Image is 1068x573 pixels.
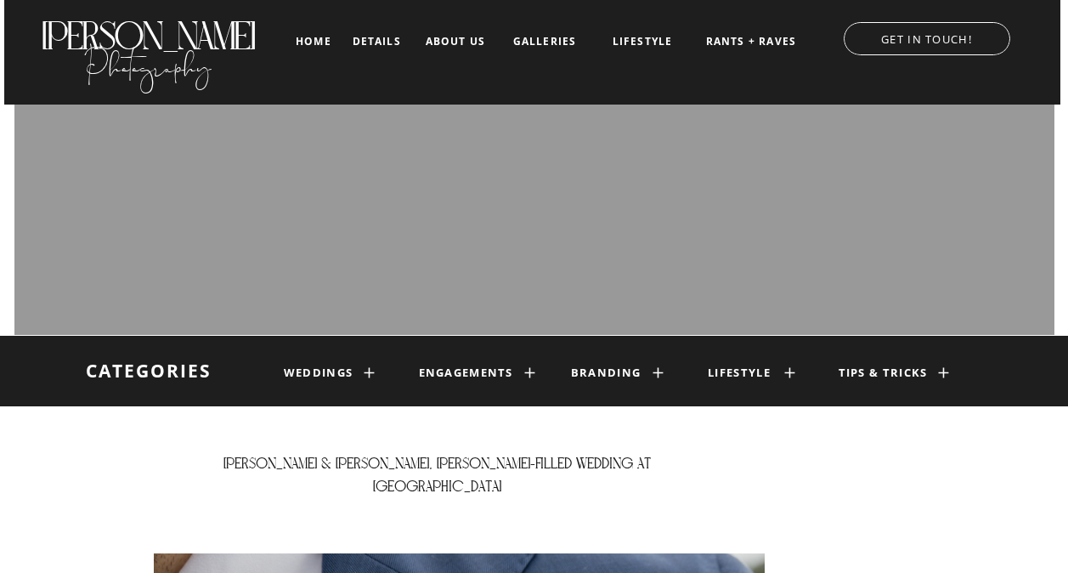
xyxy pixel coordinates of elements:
[827,28,1027,45] a: GET IN TOUCH!
[704,36,799,48] a: RANTS + RAVES
[600,36,686,48] a: LIFESTYLE
[510,36,580,48] a: galleries
[294,36,334,47] a: home
[700,366,779,380] a: lifestyle
[39,33,257,89] a: Photography
[570,366,642,380] a: branding
[283,366,354,380] a: weddings
[421,36,491,48] a: about us
[39,14,257,42] a: [PERSON_NAME]
[832,366,935,380] a: TIPS & TRICKS
[74,360,224,383] h1: categories
[353,36,401,46] a: details
[419,366,506,380] a: engagements
[186,452,689,548] h1: [PERSON_NAME] & [PERSON_NAME], [PERSON_NAME]-Filled Wedding at [GEOGRAPHIC_DATA]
